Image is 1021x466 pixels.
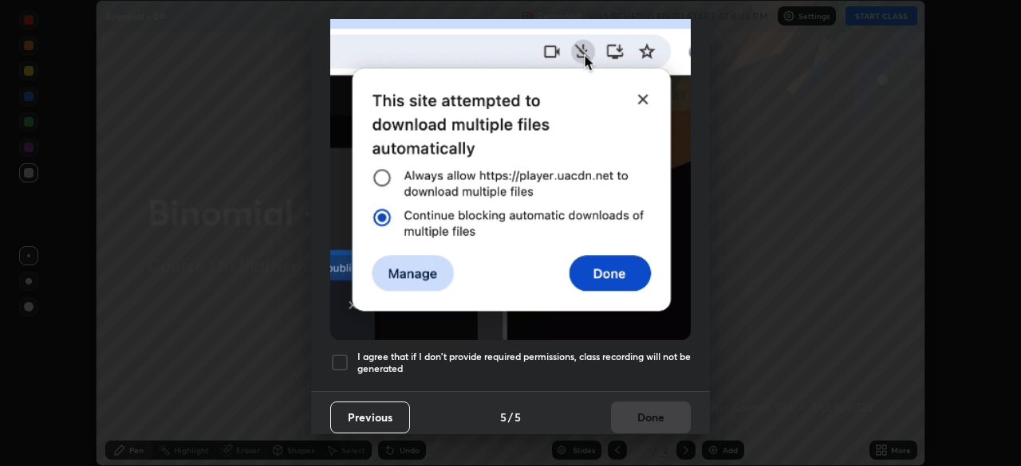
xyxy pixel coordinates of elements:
h5: I agree that if I don't provide required permissions, class recording will not be generated [357,350,691,375]
button: Previous [330,401,410,433]
h4: 5 [514,409,521,425]
h4: 5 [500,409,507,425]
h4: / [508,409,513,425]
